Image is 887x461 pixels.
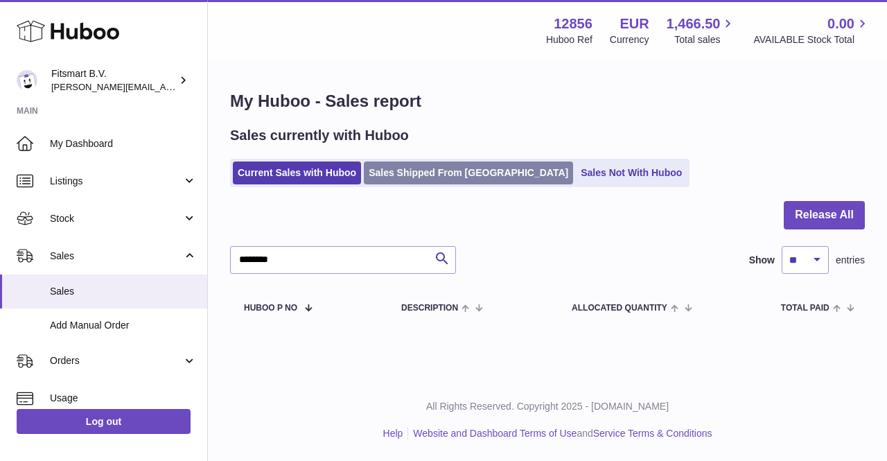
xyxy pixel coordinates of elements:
[554,15,592,33] strong: 12856
[753,15,870,46] a: 0.00 AVAILABLE Stock Total
[753,33,870,46] span: AVAILABLE Stock Total
[50,175,182,188] span: Listings
[667,15,721,33] span: 1,466.50
[244,304,297,313] span: Huboo P no
[230,90,865,112] h1: My Huboo - Sales report
[546,33,592,46] div: Huboo Ref
[51,67,176,94] div: Fitsmart B.V.
[230,126,409,145] h2: Sales currently with Huboo
[572,304,667,313] span: ALLOCATED Quantity
[219,400,876,413] p: All Rights Reserved. Copyright 2025 - [DOMAIN_NAME]
[610,33,649,46] div: Currency
[50,212,182,225] span: Stock
[784,201,865,229] button: Release All
[413,428,577,439] a: Website and Dashboard Terms of Use
[674,33,736,46] span: Total sales
[50,285,197,298] span: Sales
[781,304,829,313] span: Total paid
[50,319,197,332] span: Add Manual Order
[593,428,712,439] a: Service Terms & Conditions
[383,428,403,439] a: Help
[50,137,197,150] span: My Dashboard
[17,409,191,434] a: Log out
[233,162,361,184] a: Current Sales with Huboo
[620,15,649,33] strong: EUR
[51,81,278,92] span: [PERSON_NAME][EMAIL_ADDRESS][DOMAIN_NAME]
[50,354,182,367] span: Orders
[576,162,687,184] a: Sales Not With Huboo
[749,254,775,267] label: Show
[827,15,854,33] span: 0.00
[364,162,573,184] a: Sales Shipped From [GEOGRAPHIC_DATA]
[667,15,737,46] a: 1,466.50 Total sales
[50,392,197,405] span: Usage
[17,70,37,91] img: jonathan@leaderoo.com
[836,254,865,267] span: entries
[401,304,458,313] span: Description
[50,250,182,263] span: Sales
[408,427,712,440] li: and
